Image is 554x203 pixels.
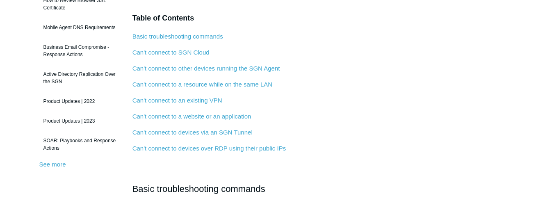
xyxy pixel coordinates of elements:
[132,97,222,104] a: Can't connect to an existing VPN
[132,129,253,136] a: Can't connect to devices via an SGN Tunnel
[39,133,120,156] a: SOAR: Playbooks and Response Actions
[39,113,120,129] a: Product Updates | 2023
[39,66,120,89] a: Active Directory Replication Over the SGN
[132,81,272,88] a: Can't connect to a resource while on the same LAN
[39,39,120,62] a: Business Email Compromise - Response Actions
[39,94,120,109] a: Product Updates | 2022
[132,113,251,120] a: Can't connect to a website or an application
[132,33,223,40] a: Basic troubleshooting commands
[132,182,422,196] h2: Basic troubleshooting commands
[39,20,120,35] a: Mobile Agent DNS Requirements
[39,161,66,168] a: See more
[132,49,210,56] a: Can't connect to SGN Cloud
[132,14,194,22] span: Table of Contents
[132,65,280,72] a: Can't connect to other devices running the SGN Agent
[132,145,286,152] a: Can't connect to devices over RDP using their public IPs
